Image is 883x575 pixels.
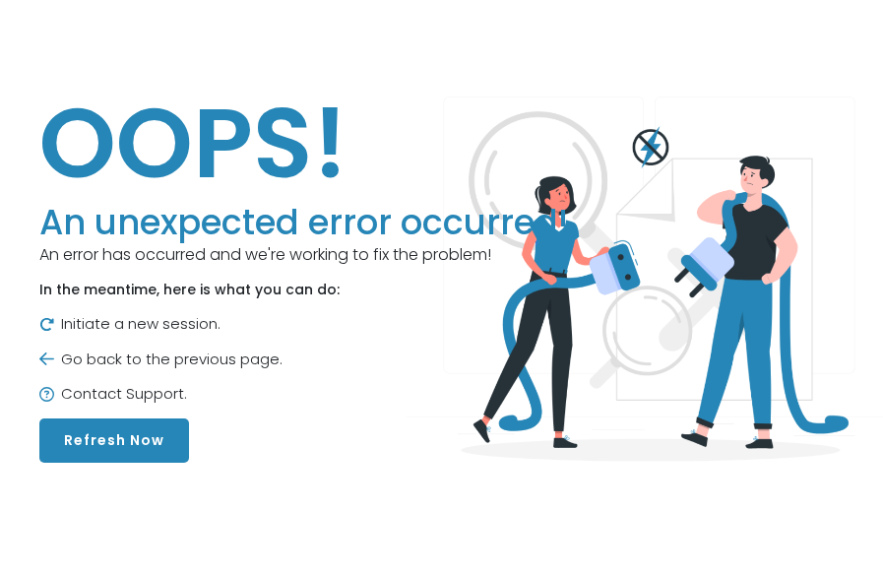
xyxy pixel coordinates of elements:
[39,418,189,463] button: Refresh Now
[39,84,569,202] h1: OOPS!
[39,202,569,243] h3: An unexpected error occurred!
[39,349,569,371] p: Go back to the previous page.
[39,243,569,267] p: An error has occurred and we're working to fix the problem!
[39,313,569,336] p: Initiate a new session.
[39,383,569,406] p: Contact Support.
[39,280,569,300] p: In the meantime, here is what you can do:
